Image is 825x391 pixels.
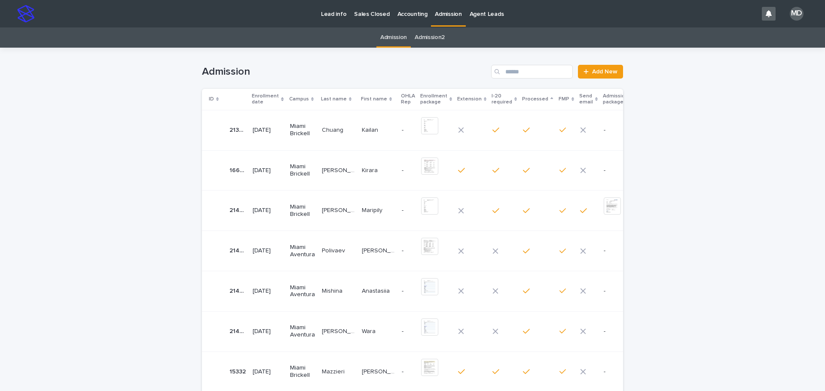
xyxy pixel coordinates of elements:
p: Send email [579,91,593,107]
p: - [402,328,414,335]
p: Chuang [322,125,345,134]
p: OHLA Rep [401,91,415,107]
p: Polivaev [322,246,347,255]
p: Kirara [362,165,379,174]
p: Enrollment package [420,91,447,107]
p: [DATE] [253,207,283,214]
p: Extension [457,94,482,104]
p: - [604,167,633,174]
tr: 2148221482 [DATE]Miami AventuraMishinaMishina AnastasiiaAnastasiia -- [202,271,647,311]
p: - [402,167,414,174]
p: Miami Brickell [290,203,315,218]
tr: 2146521465 [DATE]Miami AventuraPolivaevPolivaev [PERSON_NAME][PERSON_NAME] -- [202,231,647,271]
p: 15332 [229,367,247,376]
p: Last name [321,94,347,104]
p: Anastasiia [362,286,391,295]
p: Mishina [322,286,344,295]
tr: 2143221432 [DATE]Miami Brickell[PERSON_NAME][PERSON_NAME] MaripilyMaripily - [202,191,647,231]
p: Miami Brickell [290,163,315,178]
a: Admission2 [415,27,445,48]
a: Add New [578,65,623,79]
tr: 2134521345 [DATE]Miami BrickellChuangChuang KailanKailan -- [202,110,647,150]
div: MD [790,7,804,21]
p: - [402,368,414,376]
p: [DATE] [253,127,283,134]
p: Miami Aventura [290,324,315,339]
p: 21432 [229,205,247,214]
p: - [402,127,414,134]
p: - [402,247,414,255]
p: Mariano Adrian [362,367,397,376]
p: Maripily [362,205,384,214]
p: First name [361,94,387,104]
p: - [604,328,633,335]
p: FMP [559,94,569,104]
img: stacker-logo-s-only.png [17,5,34,22]
p: Enrollment date [252,91,279,107]
p: [PERSON_NAME] [362,246,397,255]
p: Kailan [362,125,380,134]
p: 21485 [229,326,247,335]
p: Miami Aventura [290,284,315,299]
p: Campus [289,94,309,104]
p: [DATE] [253,167,283,174]
p: I-20 required [492,91,512,107]
tr: 2148521485 [DATE]Miami Aventura[PERSON_NAME][PERSON_NAME] WaraWara -- [202,311,647,352]
tr: 1661416614 [DATE]Miami Brickell[PERSON_NAME][PERSON_NAME] KiraraKirara -- [202,150,647,191]
p: Miami Brickell [290,364,315,379]
p: [PERSON_NAME] [322,165,357,174]
p: - [604,247,633,255]
p: 16614 [229,165,247,174]
p: Miami Brickell [290,123,315,137]
p: Admission package [603,91,628,107]
h1: Admission [202,66,488,78]
p: Miami Aventura [290,244,315,258]
p: [DATE] [253,368,283,376]
p: Wara [362,326,377,335]
p: [DATE] [253,328,283,335]
p: Mazzieri [322,367,346,376]
p: - [604,288,633,295]
p: ID [209,94,214,104]
p: 21482 [229,286,247,295]
span: Add New [592,69,617,75]
a: Admission [380,27,407,48]
p: Quenta Quispe [322,326,357,335]
p: Processed [522,94,548,104]
input: Search [491,65,573,79]
p: - [604,127,633,134]
p: [DATE] [253,247,283,255]
p: - [402,288,414,295]
p: 21345 [229,125,247,134]
p: - [402,207,414,214]
p: [DATE] [253,288,283,295]
p: - [604,368,633,376]
p: Cruz Concepcion [322,205,357,214]
p: 21465 [229,246,247,255]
